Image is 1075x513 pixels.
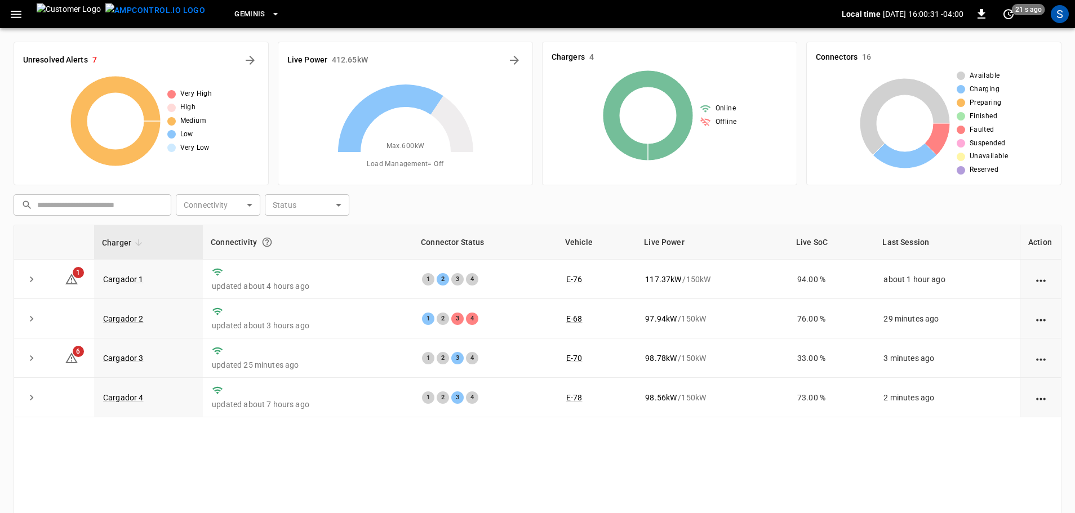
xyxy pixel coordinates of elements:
[645,274,681,285] p: 117.37 kW
[73,346,84,357] span: 6
[788,225,874,260] th: Live SoC
[451,273,464,286] div: 3
[466,273,478,286] div: 4
[1034,274,1048,285] div: action cell options
[970,138,1006,149] span: Suspended
[645,274,779,285] div: / 150 kW
[874,338,1020,378] td: 3 minutes ago
[413,225,557,260] th: Connector Status
[1000,5,1018,23] button: set refresh interval
[332,54,368,66] h6: 412.65 kW
[23,54,88,66] h6: Unresolved Alerts
[23,389,40,406] button: expand row
[636,225,788,260] th: Live Power
[451,313,464,325] div: 3
[557,225,636,260] th: Vehicle
[257,232,277,252] button: Connection between the charger and our software.
[862,51,871,64] h6: 16
[883,8,963,20] p: [DATE] 16:00:31 -04:00
[970,151,1008,162] span: Unavailable
[92,54,97,66] h6: 7
[65,274,78,283] a: 1
[180,88,212,100] span: Very High
[645,353,779,364] div: / 150 kW
[387,141,425,152] span: Max. 600 kW
[970,84,1000,95] span: Charging
[103,393,144,402] a: Cargador 4
[437,352,449,364] div: 2
[1034,353,1048,364] div: action cell options
[23,310,40,327] button: expand row
[788,299,874,338] td: 76.00 %
[788,260,874,299] td: 94.00 %
[73,267,84,278] span: 1
[645,313,779,324] div: / 150 kW
[970,70,1000,82] span: Available
[566,275,583,284] a: E-76
[212,280,404,292] p: updated about 4 hours ago
[230,3,285,25] button: Geminis
[105,3,205,17] img: ampcontrol.io logo
[65,353,78,362] a: 6
[874,378,1020,417] td: 2 minutes ago
[422,313,434,325] div: 1
[566,354,583,363] a: E-70
[816,51,858,64] h6: Connectors
[1020,225,1061,260] th: Action
[645,313,677,324] p: 97.94 kW
[367,159,443,170] span: Load Management = Off
[422,273,434,286] div: 1
[180,115,206,127] span: Medium
[437,273,449,286] div: 2
[211,232,405,252] div: Connectivity
[287,54,327,66] h6: Live Power
[212,320,404,331] p: updated about 3 hours ago
[451,391,464,404] div: 3
[716,103,736,114] span: Online
[552,51,585,64] h6: Chargers
[23,350,40,367] button: expand row
[422,391,434,404] div: 1
[645,353,677,364] p: 98.78 kW
[212,359,404,371] p: updated 25 minutes ago
[180,129,193,140] span: Low
[1012,4,1045,15] span: 21 s ago
[842,8,881,20] p: Local time
[645,392,677,403] p: 98.56 kW
[1034,392,1048,403] div: action cell options
[234,8,265,21] span: Geminis
[103,275,144,284] a: Cargador 1
[102,236,146,249] span: Charger
[874,260,1020,299] td: about 1 hour ago
[716,117,737,128] span: Offline
[466,391,478,404] div: 4
[589,51,594,64] h6: 4
[970,97,1002,109] span: Preparing
[970,164,998,176] span: Reserved
[505,51,523,69] button: Energy Overview
[37,3,101,25] img: Customer Logo
[874,225,1020,260] th: Last Session
[970,124,994,136] span: Faulted
[874,299,1020,338] td: 29 minutes ago
[103,314,144,323] a: Cargador 2
[788,378,874,417] td: 73.00 %
[180,142,210,154] span: Very Low
[241,51,259,69] button: All Alerts
[422,352,434,364] div: 1
[1034,313,1048,324] div: action cell options
[645,392,779,403] div: / 150 kW
[103,354,144,363] a: Cargador 3
[970,111,997,122] span: Finished
[566,393,583,402] a: E-78
[23,271,40,288] button: expand row
[437,391,449,404] div: 2
[466,352,478,364] div: 4
[451,352,464,364] div: 3
[180,102,196,113] span: High
[788,338,874,378] td: 33.00 %
[466,313,478,325] div: 4
[212,399,404,410] p: updated about 7 hours ago
[437,313,449,325] div: 2
[1051,5,1069,23] div: profile-icon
